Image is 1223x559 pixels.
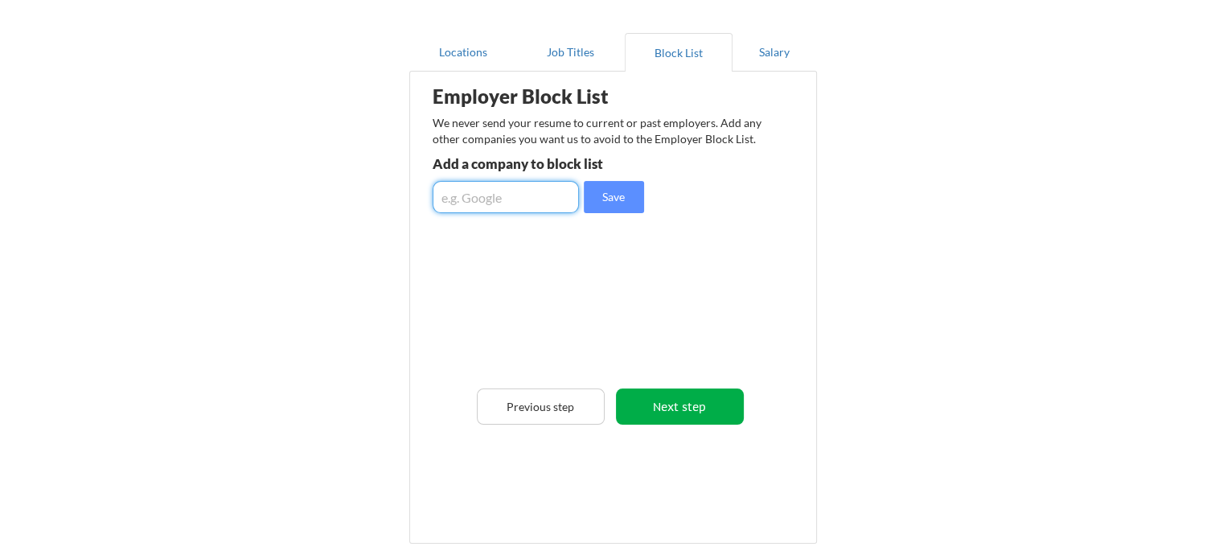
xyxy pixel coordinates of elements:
[433,157,668,171] div: Add a company to block list
[477,388,605,425] button: Previous step
[625,33,733,72] button: Block List
[517,33,625,72] button: Job Titles
[433,87,685,106] div: Employer Block List
[409,33,517,72] button: Locations
[733,33,817,72] button: Salary
[433,181,579,213] input: e.g. Google
[433,115,771,146] div: We never send your resume to current or past employers. Add any other companies you want us to av...
[616,388,744,425] button: Next step
[584,181,644,213] button: Save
